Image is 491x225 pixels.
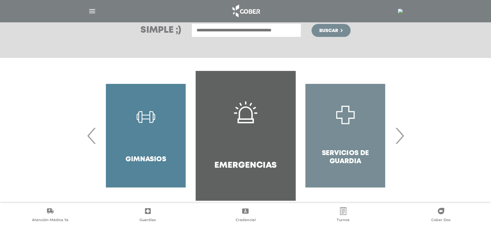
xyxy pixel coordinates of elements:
[196,71,295,200] a: Emergencias
[393,118,406,153] span: Next
[140,26,181,35] h3: Simple ;)
[229,3,263,19] img: logo_cober_home-white.png
[32,218,68,223] span: Atención Médica Ya
[337,218,350,223] span: Turnos
[214,161,277,171] h4: Emergencias
[197,207,294,224] a: Credencial
[319,28,338,33] span: Buscar
[86,118,98,153] span: Previous
[235,218,255,223] span: Credencial
[1,207,99,224] a: Atención Médica Ya
[294,207,392,224] a: Turnos
[312,24,350,37] button: Buscar
[88,7,96,15] img: Cober_menu-lines-white.svg
[398,9,403,14] img: 7294
[431,218,451,223] span: Cober Doc
[139,218,156,223] span: Guardias
[392,207,490,224] a: Cober Doc
[99,207,197,224] a: Guardias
